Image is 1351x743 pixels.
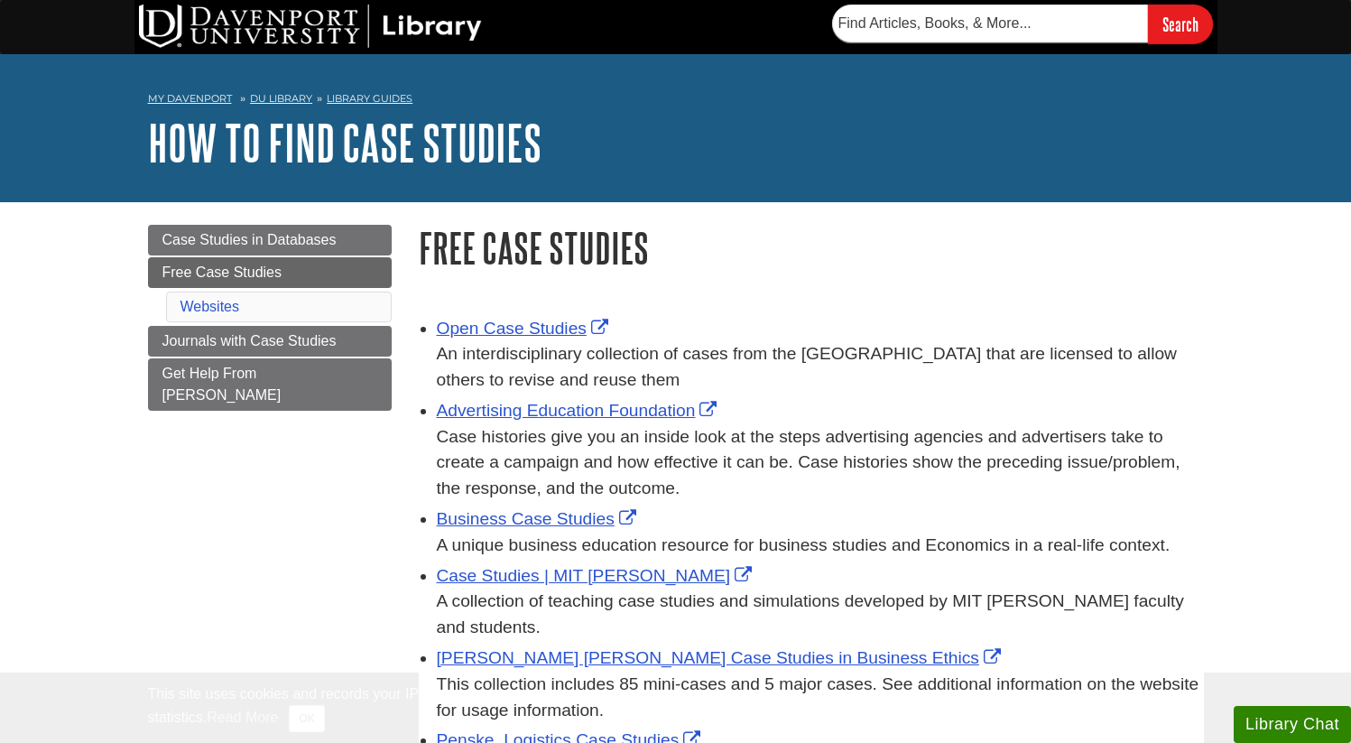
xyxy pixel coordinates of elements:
nav: breadcrumb [148,87,1204,116]
a: Link opens in new window [437,648,1005,667]
a: Get Help From [PERSON_NAME] [148,358,392,411]
input: Search [1148,5,1213,43]
a: Case Studies in Databases [148,225,392,255]
img: DU Library [139,5,482,48]
a: DU Library [250,92,312,105]
a: My Davenport [148,91,232,107]
div: This site uses cookies and records your IP address for usage statistics. Additionally, we use Goo... [148,683,1204,732]
form: Searches DU Library's articles, books, and more [832,5,1213,43]
div: A collection of teaching case studies and simulations developed by MIT [PERSON_NAME] faculty and ... [437,589,1204,641]
span: Free Case Studies [162,265,282,280]
span: Get Help From [PERSON_NAME] [162,366,282,403]
button: Library Chat [1234,706,1351,743]
span: Journals with Case Studies [162,333,337,348]
a: Link opens in new window [437,566,757,585]
input: Find Articles, Books, & More... [832,5,1148,42]
a: Free Case Studies [148,257,392,288]
a: Link opens in new window [437,401,722,420]
div: A unique business education resource for business studies and Economics in a real-life context. [437,533,1204,559]
a: Link opens in new window [437,509,641,528]
div: Case histories give you an inside look at the steps advertising agencies and advertisers take to ... [437,424,1204,502]
a: Link opens in new window [437,319,613,338]
div: An interdisciplinary collection of cases from the [GEOGRAPHIC_DATA] that are licensed to allow ot... [437,341,1204,394]
span: Case Studies in Databases [162,232,337,247]
div: Guide Page Menu [148,225,392,411]
a: How to Find Case Studies [148,115,541,171]
a: Websites [180,299,240,314]
a: Journals with Case Studies [148,326,392,357]
a: Library Guides [327,92,412,105]
h1: Free Case Studies [419,225,1204,271]
div: This collection includes 85 mini-cases and 5 major cases. See additional information on the websi... [437,672,1204,724]
a: Read More [207,710,278,725]
button: Close [289,705,324,732]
